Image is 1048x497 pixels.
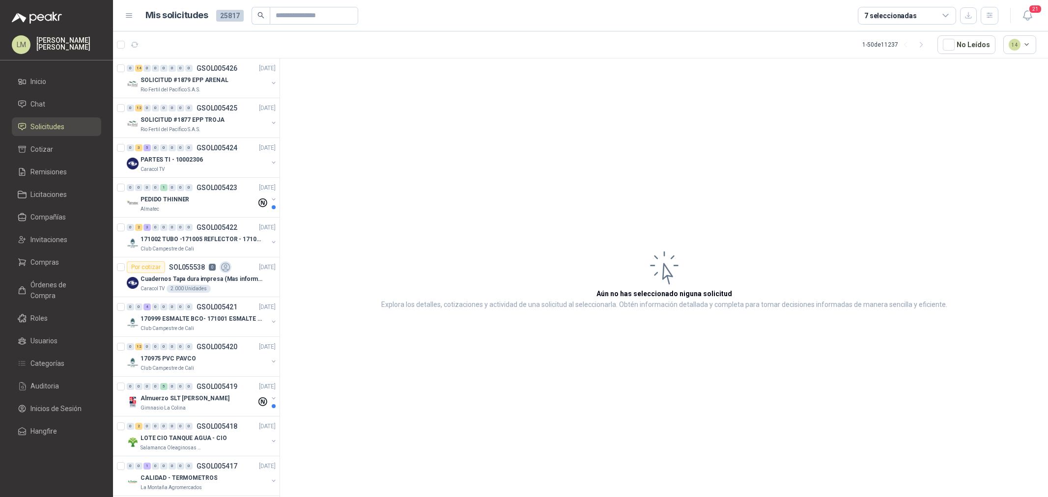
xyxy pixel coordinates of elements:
p: [DATE] [259,263,276,272]
span: Invitaciones [30,234,67,245]
a: Usuarios [12,331,101,350]
div: 0 [160,423,168,430]
div: 0 [169,224,176,231]
a: Inicios de Sesión [12,399,101,418]
span: search [257,12,264,19]
p: SOLICITUD #1879 EPP ARENAL [141,76,228,85]
div: 0 [177,343,184,350]
div: 0 [177,105,184,111]
span: Inicio [30,76,46,87]
h3: Aún no has seleccionado niguna solicitud [596,288,732,299]
div: 0 [185,184,193,191]
a: Cotizar [12,140,101,159]
div: 0 [127,65,134,72]
div: 0 [177,463,184,469]
p: [DATE] [259,382,276,391]
span: Categorías [30,358,64,369]
div: LM [12,35,30,54]
div: 0 [152,423,159,430]
div: 0 [185,304,193,310]
img: Company Logo [127,396,139,408]
p: Almuerzo SLT [PERSON_NAME] [141,394,229,403]
a: 0 2 3 0 0 0 0 0 GSOL005422[DATE] Company Logo171002 TUBO -171005 REFLECTOR - 171007 PANELClub Cam... [127,221,278,253]
div: 0 [169,184,176,191]
a: Licitaciones [12,185,101,204]
span: Inicios de Sesión [30,403,82,414]
a: Compras [12,253,101,272]
img: Company Logo [127,357,139,368]
p: SOLICITUD #1877 EPP TROJA [141,115,225,125]
p: 171002 TUBO -171005 REFLECTOR - 171007 PANEL [141,235,263,244]
div: 0 [169,144,176,151]
div: 0 [177,184,184,191]
div: 0 [152,105,159,111]
div: 0 [160,343,168,350]
p: GSOL005418 [197,423,237,430]
div: 0 [185,105,193,111]
div: 0 [127,423,134,430]
div: 4 [143,304,151,310]
img: Company Logo [127,476,139,488]
div: 0 [152,463,159,469]
div: 0 [143,105,151,111]
div: 0 [127,343,134,350]
div: 12 [135,105,142,111]
p: GSOL005424 [197,144,237,151]
p: [DATE] [259,143,276,153]
span: Compras [30,257,59,268]
div: 0 [152,304,159,310]
div: 0 [135,184,142,191]
div: 0 [143,383,151,390]
div: 0 [143,423,151,430]
div: 0 [169,304,176,310]
div: 0 [169,105,176,111]
a: 0 0 0 0 1 0 0 0 GSOL005423[DATE] Company LogoPEDIDO THINNERAlmatec [127,182,278,213]
p: GSOL005423 [197,184,237,191]
a: Roles [12,309,101,328]
div: 0 [152,343,159,350]
a: 0 12 0 0 0 0 0 0 GSOL005425[DATE] Company LogoSOLICITUD #1877 EPP TROJARio Fertil del Pacífico S.... [127,102,278,134]
p: Club Campestre de Cali [141,245,194,253]
p: GSOL005417 [197,463,237,469]
div: Por cotizar [127,261,165,273]
p: [DATE] [259,64,276,73]
div: 0 [127,463,134,469]
div: 0 [185,463,193,469]
span: Cotizar [30,144,53,155]
p: [PERSON_NAME] [PERSON_NAME] [36,37,101,51]
img: Company Logo [127,277,139,289]
div: 0 [169,65,176,72]
a: Invitaciones [12,230,101,249]
div: 0 [160,224,168,231]
p: Almatec [141,205,159,213]
p: [DATE] [259,223,276,232]
div: 0 [169,423,176,430]
span: Solicitudes [30,121,64,132]
a: 0 3 5 0 0 0 0 0 GSOL005424[DATE] Company LogoPARTES TI - 10002306Caracol TV [127,142,278,173]
p: Cuadernos Tapa dura impresa (Mas informacion en el adjunto) [141,275,263,284]
p: Rio Fertil del Pacífico S.A.S. [141,86,200,94]
div: 0 [160,463,168,469]
span: Auditoria [30,381,59,391]
div: 0 [127,383,134,390]
p: 170999 ESMALTE BCO- 171001 ESMALTE GRIS [141,314,263,324]
a: Auditoria [12,377,101,395]
img: Company Logo [127,118,139,130]
a: Órdenes de Compra [12,276,101,305]
a: Por cotizarSOL0555380[DATE] Company LogoCuadernos Tapa dura impresa (Mas informacion en el adjunt... [113,257,280,297]
span: Hangfire [30,426,57,437]
div: 0 [152,65,159,72]
a: 0 2 0 0 0 0 0 0 GSOL005418[DATE] Company LogoLOTE CIO TANQUE AGUA - CIOSalamanca Oleaginosas SAS [127,420,278,452]
span: Usuarios [30,335,57,346]
p: Club Campestre de Cali [141,364,194,372]
div: 0 [177,144,184,151]
p: 170975 PVC PAVCO [141,354,196,363]
a: 0 14 0 0 0 0 0 0 GSOL005426[DATE] Company LogoSOLICITUD #1879 EPP ARENALRio Fertil del Pacífico S... [127,62,278,94]
div: 14 [135,65,142,72]
p: LOTE CIO TANQUE AGUA - CIO [141,434,227,443]
p: SOL055538 [169,264,205,271]
div: 0 [143,65,151,72]
a: Remisiones [12,163,101,181]
span: 25817 [216,10,244,22]
div: 0 [185,65,193,72]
